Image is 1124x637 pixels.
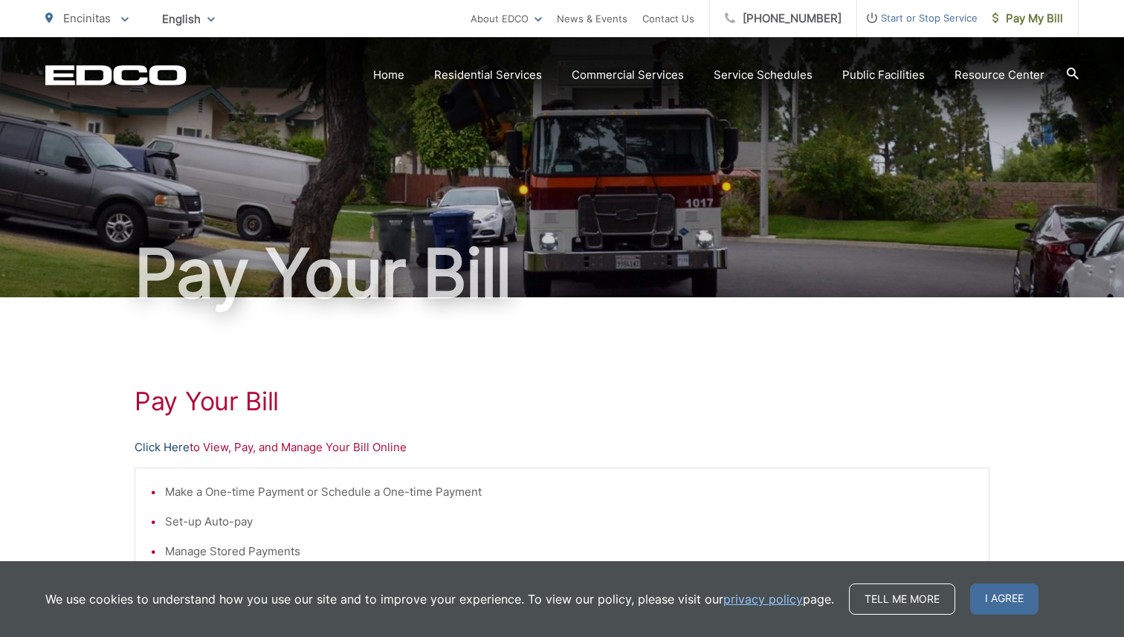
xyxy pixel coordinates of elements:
li: Make a One-time Payment or Schedule a One-time Payment [165,483,974,501]
a: Tell me more [849,583,955,615]
span: I agree [970,583,1039,615]
a: Service Schedules [714,66,813,84]
h1: Pay Your Bill [135,387,989,416]
a: privacy policy [723,590,803,608]
a: About EDCO [471,10,542,28]
a: Click Here [135,439,190,456]
a: Residential Services [434,66,542,84]
a: Contact Us [642,10,694,28]
h1: Pay Your Bill [45,236,1079,311]
li: Set-up Auto-pay [165,513,974,531]
a: Resource Center [955,66,1044,84]
a: News & Events [557,10,627,28]
span: Encinitas [63,11,111,25]
p: We use cookies to understand how you use our site and to improve your experience. To view our pol... [45,590,834,608]
li: Manage Stored Payments [165,543,974,560]
span: Pay My Bill [992,10,1063,28]
a: Home [373,66,404,84]
p: to View, Pay, and Manage Your Bill Online [135,439,989,456]
a: Public Facilities [842,66,925,84]
a: EDCD logo. Return to the homepage. [45,65,187,85]
a: Commercial Services [572,66,684,84]
span: English [151,6,226,32]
